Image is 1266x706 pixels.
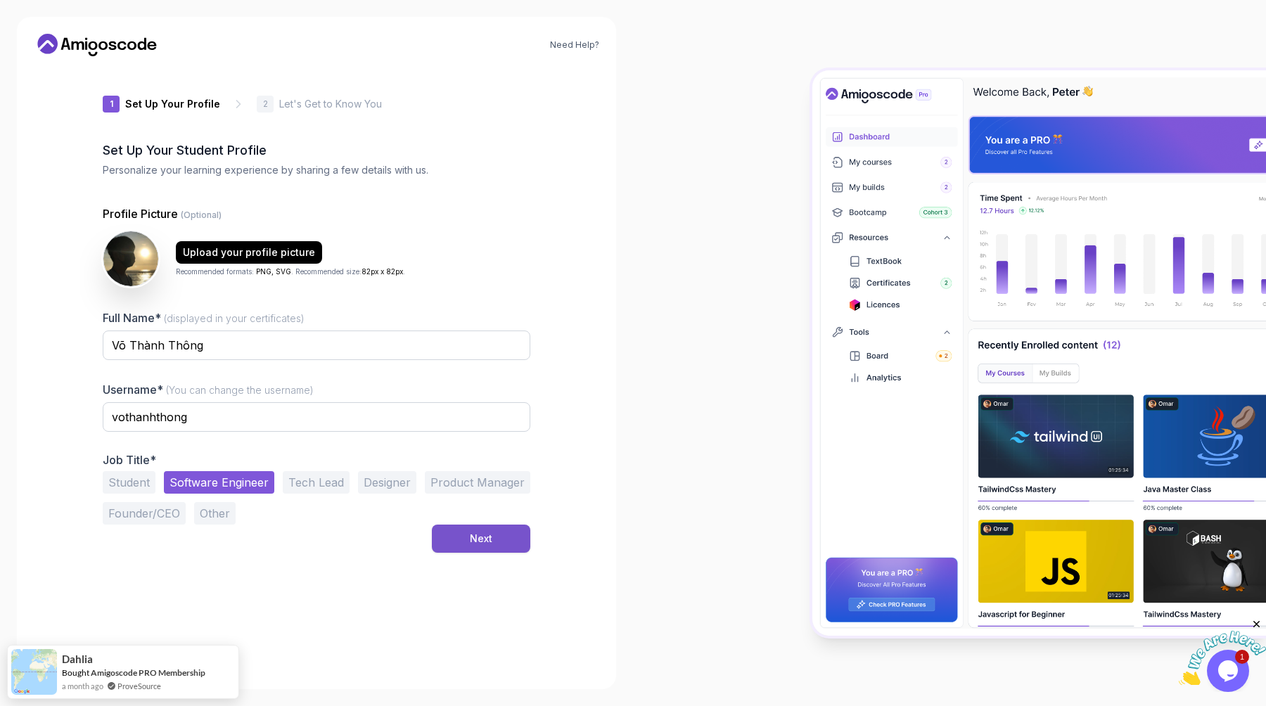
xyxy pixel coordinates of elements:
div: Next [470,532,492,546]
label: Username* [103,383,314,397]
span: Bought [62,667,89,678]
span: (Optional) [181,210,222,220]
button: Next [432,525,530,553]
span: (displayed in your certificates) [164,312,305,324]
p: Job Title* [103,453,530,467]
a: Home link [34,34,160,56]
input: Enter your Username [103,402,530,432]
button: Software Engineer [164,471,274,494]
p: Personalize your learning experience by sharing a few details with us. [103,163,530,177]
input: Enter your Full Name [103,330,530,360]
button: Product Manager [425,471,530,494]
p: Set Up Your Profile [125,97,220,111]
a: Amigoscode PRO Membership [91,667,205,678]
span: 82px x 82px [362,267,403,276]
p: 1 [110,100,113,108]
img: provesource social proof notification image [11,649,57,695]
a: ProveSource [117,680,161,692]
button: Student [103,471,155,494]
div: Upload your profile picture [183,245,315,259]
span: (You can change the username) [166,384,314,396]
p: Profile Picture [103,205,530,222]
span: Dahlia [62,653,93,665]
p: 2 [263,100,268,108]
label: Full Name* [103,311,305,325]
button: Upload your profile picture [176,241,322,264]
span: a month ago [62,680,103,692]
button: Tech Lead [283,471,350,494]
a: Need Help? [550,39,599,51]
p: Recommended formats: . Recommended size: . [176,267,405,277]
h2: Set Up Your Student Profile [103,141,530,160]
button: Founder/CEO [103,502,186,525]
button: Designer [358,471,416,494]
img: user profile image [103,231,158,286]
iframe: chat widget [1179,618,1266,685]
button: Other [194,502,236,525]
span: PNG, SVG [256,267,291,276]
img: Amigoscode Dashboard [812,70,1266,635]
p: Let's Get to Know You [279,97,382,111]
